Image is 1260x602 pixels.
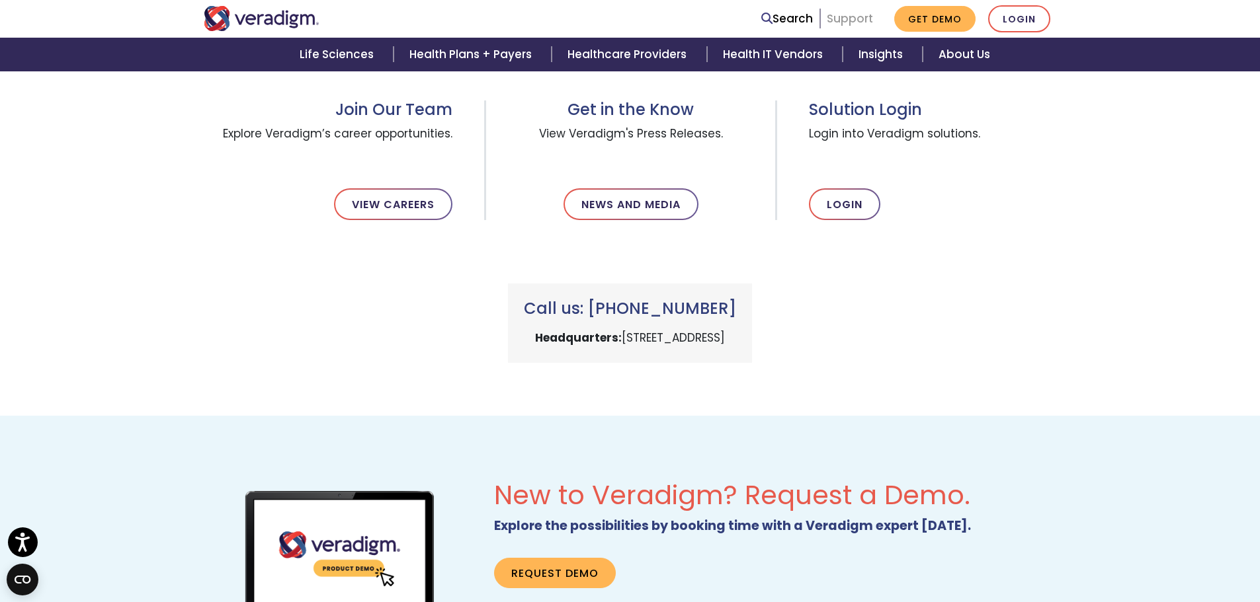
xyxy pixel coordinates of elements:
[524,329,736,347] p: [STREET_ADDRESS]
[894,6,976,32] a: Get Demo
[809,100,1056,120] h3: Solution Login
[494,558,616,588] a: Request Demo
[494,516,1056,537] p: Explore the possibilities by booking time with a Veradigm expert [DATE].
[524,299,736,319] h3: Call us: [PHONE_NUMBER]
[552,38,706,71] a: Healthcare Providers
[761,10,813,28] a: Search
[518,100,743,120] h3: Get in the Know
[204,100,453,120] h3: Join Our Team
[7,564,38,595] button: Open CMP widget
[809,188,880,220] a: Login
[564,188,698,220] a: News and Media
[809,120,1056,167] span: Login into Veradigm solutions.
[707,38,843,71] a: Health IT Vendors
[334,188,452,220] a: View Careers
[394,38,552,71] a: Health Plans + Payers
[518,120,743,167] span: View Veradigm's Press Releases.
[535,330,622,346] strong: Headquarters:
[494,479,1056,511] h2: New to Veradigm? Request a Demo.
[988,5,1050,32] a: Login
[1006,507,1244,586] iframe: Drift Chat Widget
[843,38,923,71] a: Insights
[923,38,1006,71] a: About Us
[284,38,394,71] a: Life Sciences
[204,6,319,31] img: Veradigm logo
[827,11,873,26] a: Support
[204,120,453,167] span: Explore Veradigm’s career opportunities.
